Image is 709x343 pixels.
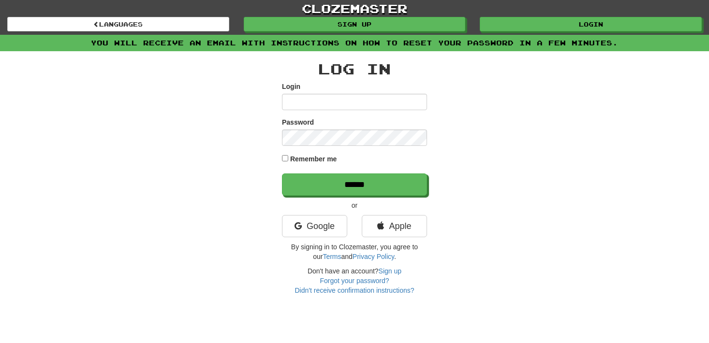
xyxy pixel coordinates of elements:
[290,154,337,164] label: Remember me
[320,277,389,285] a: Forgot your password?
[282,117,314,127] label: Password
[323,253,341,260] a: Terms
[244,17,466,31] a: Sign up
[282,82,300,91] label: Login
[7,17,229,31] a: Languages
[282,61,427,77] h2: Log In
[480,17,702,31] a: Login
[353,253,394,260] a: Privacy Policy
[379,267,401,275] a: Sign up
[362,215,427,237] a: Apple
[295,286,414,294] a: Didn't receive confirmation instructions?
[282,215,347,237] a: Google
[282,266,427,295] div: Don't have an account?
[282,242,427,261] p: By signing in to Clozemaster, you agree to our and .
[282,200,427,210] p: or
